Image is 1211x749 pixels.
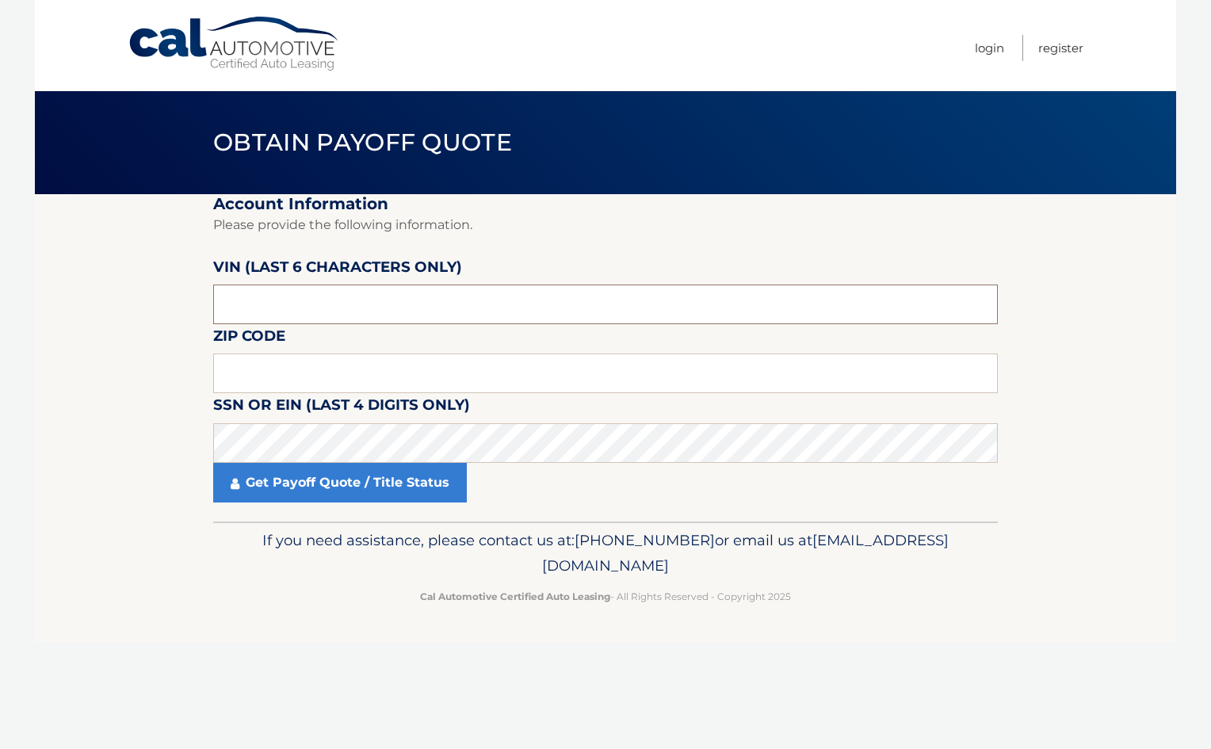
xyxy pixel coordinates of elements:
p: - All Rights Reserved - Copyright 2025 [223,588,988,605]
strong: Cal Automotive Certified Auto Leasing [420,590,610,602]
h2: Account Information [213,194,998,214]
p: Please provide the following information. [213,214,998,236]
label: VIN (last 6 characters only) [213,255,462,285]
a: Register [1038,35,1083,61]
span: [PHONE_NUMBER] [575,531,715,549]
a: Get Payoff Quote / Title Status [213,463,467,503]
label: Zip Code [213,324,285,353]
span: Obtain Payoff Quote [213,128,512,157]
label: SSN or EIN (last 4 digits only) [213,393,470,422]
a: Cal Automotive [128,16,342,72]
a: Login [975,35,1004,61]
p: If you need assistance, please contact us at: or email us at [223,528,988,579]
